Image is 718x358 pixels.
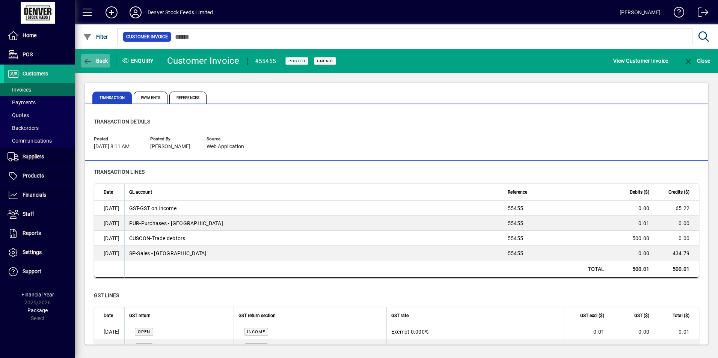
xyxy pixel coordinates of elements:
[564,339,609,354] td: 434.79
[4,147,75,166] a: Suppliers
[23,268,41,274] span: Support
[676,54,718,68] app-page-header-button: Close enquiry
[508,188,527,196] span: Reference
[94,119,150,125] span: Transaction details
[4,45,75,64] a: POS
[684,58,710,64] span: Close
[682,54,712,68] button: Close
[4,243,75,262] a: Settings
[609,246,654,261] td: 0.00
[654,231,699,246] td: 0.00
[654,216,699,231] td: 0.00
[207,137,252,141] span: Source
[391,311,409,320] span: GST rate
[609,339,654,354] td: 65.22
[8,138,52,144] span: Communications
[23,153,44,159] span: Suppliers
[580,311,604,320] span: GST excl ($)
[668,2,685,26] a: Knowledge Base
[116,55,161,67] div: Enquiry
[167,55,240,67] div: Customer Invoice
[668,188,689,196] span: Credits ($)
[654,261,699,278] td: 500.01
[148,6,213,18] div: Denver Stock Feeds Limited
[503,201,609,216] td: 55455
[23,71,48,77] span: Customers
[94,169,145,175] span: Transaction lines
[94,231,124,246] td: [DATE]
[634,311,649,320] span: GST ($)
[207,144,244,150] span: Web Application
[94,216,124,231] td: [DATE]
[386,324,564,339] td: Exempt 0.000%
[129,205,176,212] span: GST on Income
[126,33,168,41] span: Customer Invoice
[150,137,195,141] span: Posted by
[613,55,668,67] span: View Customer Invoice
[4,262,75,281] a: Support
[8,125,39,131] span: Backorders
[4,224,75,243] a: Reports
[104,188,113,196] span: Date
[564,324,609,339] td: -0.01
[4,205,75,224] a: Staff
[654,201,699,216] td: 65.22
[4,134,75,147] a: Communications
[609,216,654,231] td: 0.01
[630,188,649,196] span: Debits ($)
[503,231,609,246] td: 55455
[8,87,31,93] span: Invoices
[503,246,609,261] td: 55455
[94,324,124,339] td: [DATE]
[8,112,29,118] span: Quotes
[609,261,654,278] td: 500.01
[94,201,124,216] td: [DATE]
[21,292,54,298] span: Financial Year
[654,246,699,261] td: 434.79
[620,6,661,18] div: [PERSON_NAME]
[92,92,132,104] span: Transaction
[124,6,148,19] button: Profile
[94,292,119,298] span: GST lines
[94,246,124,261] td: [DATE]
[654,339,699,354] td: 500.01
[104,311,113,320] span: Date
[138,329,150,334] span: Open
[23,192,46,198] span: Financials
[23,32,36,38] span: Home
[4,26,75,45] a: Home
[611,54,670,68] button: View Customer Invoice
[609,324,654,339] td: 0.00
[134,92,167,104] span: Payments
[654,324,699,339] td: -0.01
[503,216,609,231] td: 55455
[23,51,33,57] span: POS
[288,59,305,63] span: Posted
[100,6,124,19] button: Add
[129,311,151,320] span: GST return
[81,54,110,68] button: Back
[4,109,75,122] a: Quotes
[94,144,130,150] span: [DATE] 8:11 AM
[23,230,41,236] span: Reports
[94,137,139,141] span: Posted
[317,59,333,63] span: Unpaid
[4,167,75,185] a: Products
[4,122,75,134] a: Backorders
[673,311,689,320] span: Total ($)
[8,99,36,105] span: Payments
[83,58,108,64] span: Back
[23,249,42,255] span: Settings
[4,186,75,205] a: Financials
[83,34,108,40] span: Filter
[23,173,44,179] span: Products
[27,307,48,313] span: Package
[94,339,124,354] td: [DATE]
[129,188,152,196] span: GL account
[609,231,654,246] td: 500.00
[129,250,207,257] span: Sales - Denver
[129,220,223,227] span: Purchases - Denver
[81,30,110,44] button: Filter
[692,2,709,26] a: Logout
[255,55,276,67] div: #55455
